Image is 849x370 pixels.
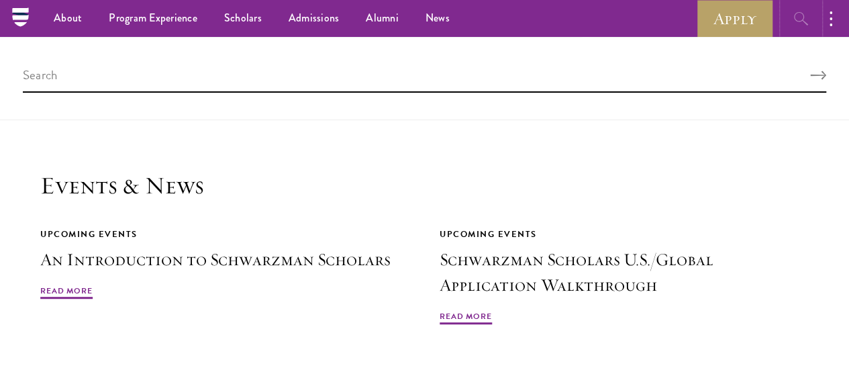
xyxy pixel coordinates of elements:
button: Search [810,71,826,81]
h3: Schwarzman Scholars U.S./Global Application Walkthrough [440,247,809,298]
input: Search [23,64,826,93]
div: Upcoming Events [440,227,809,242]
a: Upcoming Events An Introduction to Schwarzman Scholars Read More [40,227,409,301]
div: Upcoming Events [40,227,409,242]
h2: Events & News [40,171,809,200]
h3: An Introduction to Schwarzman Scholars [40,247,409,273]
a: Upcoming Events Schwarzman Scholars U.S./Global Application Walkthrough Read More [440,227,809,326]
span: Read More [440,310,492,326]
span: Read More [40,285,93,301]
